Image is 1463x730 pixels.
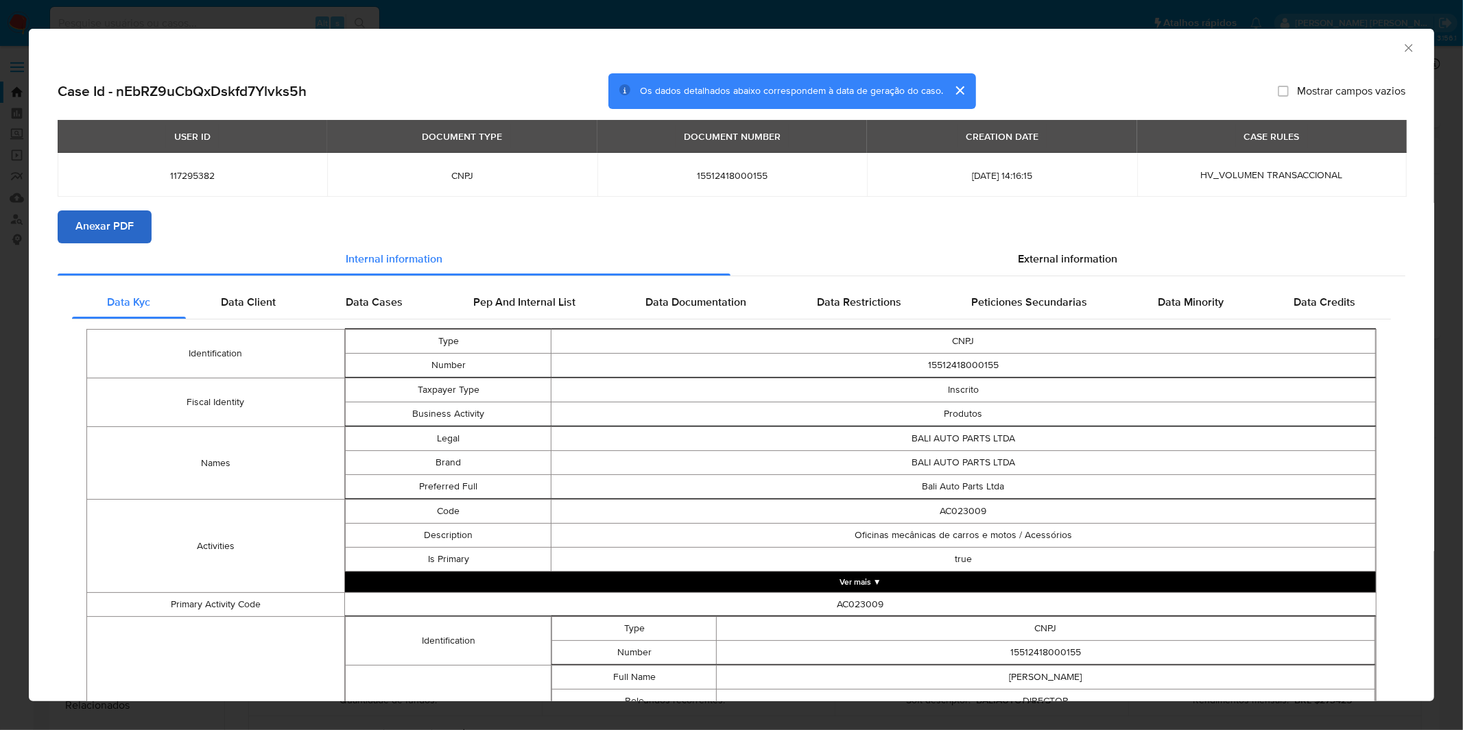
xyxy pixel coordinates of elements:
[1158,295,1224,311] span: Data Minority
[346,451,551,475] td: Brand
[551,427,1376,451] td: BALI AUTO PARTS LTDA
[1018,252,1117,267] span: External information
[72,287,1391,319] div: Detailed internal info
[473,295,575,311] span: Pep And Internal List
[552,690,717,714] td: Role
[958,125,1047,148] div: CREATION DATE
[883,169,1120,182] span: [DATE] 14:16:15
[551,548,1376,572] td: true
[551,524,1376,548] td: Oficinas mecânicas de carros e motos / Acessórios
[58,210,152,243] button: Anexar PDF
[346,475,551,499] td: Preferred Full
[676,125,789,148] div: DOCUMENT NUMBER
[346,500,551,524] td: Code
[1294,295,1356,311] span: Data Credits
[346,617,551,666] td: Identification
[551,354,1376,378] td: 15512418000155
[346,427,551,451] td: Legal
[74,169,311,182] span: 117295382
[551,475,1376,499] td: Bali Auto Parts Ltda
[87,330,345,378] td: Identification
[551,378,1376,402] td: Inscrito
[551,500,1376,524] td: AC023009
[640,84,943,98] span: Os dados detalhados abaixo correspondem à data de geração do caso.
[345,593,1377,617] td: AC023009
[943,74,976,107] button: cerrar
[552,666,717,690] td: Full Name
[1278,86,1289,97] input: Mostrar campos vazios
[344,169,580,182] span: CNPJ
[345,572,1376,593] button: Expand array
[1297,84,1405,98] span: Mostrar campos vazios
[346,402,551,426] td: Business Activity
[552,617,717,641] td: Type
[87,593,345,617] td: Primary Activity Code
[972,295,1088,311] span: Peticiones Secundarias
[1402,41,1414,53] button: Fechar a janela
[646,295,747,311] span: Data Documentation
[58,243,1405,276] div: Detailed info
[551,451,1376,475] td: BALI AUTO PARTS LTDA
[614,169,851,182] span: 15512418000155
[346,330,551,354] td: Type
[107,295,150,311] span: Data Kyc
[717,666,1375,690] td: [PERSON_NAME]
[346,524,551,548] td: Description
[58,82,307,100] h2: Case Id - nEbRZ9uCbQxDskfd7Ylvks5h
[346,252,442,267] span: Internal information
[87,427,345,500] td: Names
[75,212,134,242] span: Anexar PDF
[87,378,345,427] td: Fiscal Identity
[817,295,901,311] span: Data Restrictions
[346,295,403,311] span: Data Cases
[414,125,511,148] div: DOCUMENT TYPE
[166,125,219,148] div: USER ID
[1201,168,1343,182] span: HV_VOLUMEN TRANSACCIONAL
[551,402,1376,426] td: Produtos
[87,500,345,593] td: Activities
[346,548,551,572] td: Is Primary
[717,641,1375,665] td: 15512418000155
[551,330,1376,354] td: CNPJ
[346,378,551,402] td: Taxpayer Type
[552,641,717,665] td: Number
[717,690,1375,714] td: DIRECTOR
[1236,125,1308,148] div: CASE RULES
[29,29,1434,701] div: closure-recommendation-modal
[221,295,276,311] span: Data Client
[717,617,1375,641] td: CNPJ
[346,354,551,378] td: Number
